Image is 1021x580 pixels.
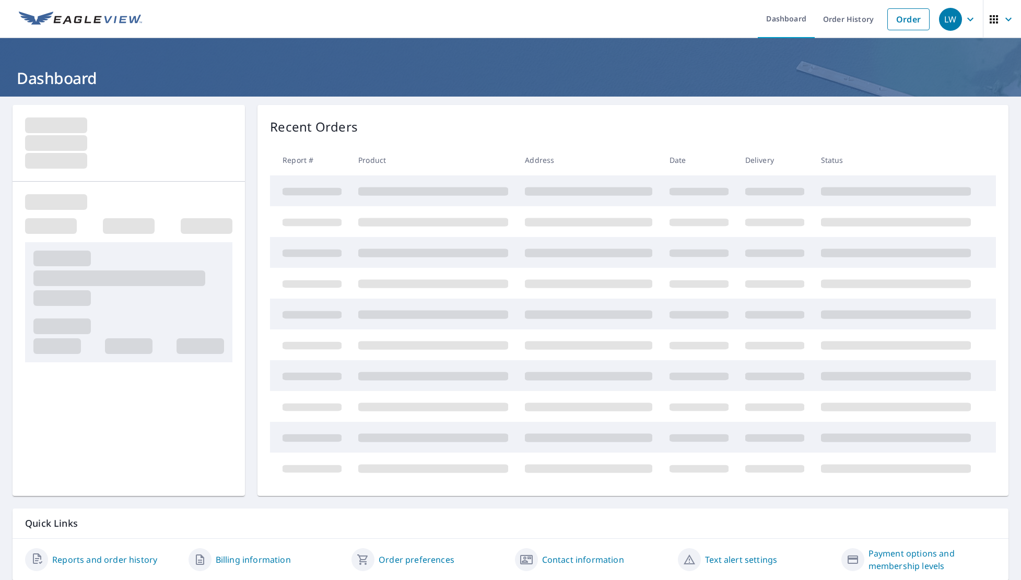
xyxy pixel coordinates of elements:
[270,117,358,136] p: Recent Orders
[542,553,624,566] a: Contact information
[270,145,350,175] th: Report #
[939,8,962,31] div: LW
[13,67,1008,89] h1: Dashboard
[705,553,777,566] a: Text alert settings
[25,517,996,530] p: Quick Links
[661,145,737,175] th: Date
[350,145,517,175] th: Product
[52,553,157,566] a: Reports and order history
[216,553,291,566] a: Billing information
[813,145,979,175] th: Status
[19,11,142,27] img: EV Logo
[887,8,930,30] a: Order
[737,145,813,175] th: Delivery
[379,553,454,566] a: Order preferences
[869,547,996,572] a: Payment options and membership levels
[517,145,661,175] th: Address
